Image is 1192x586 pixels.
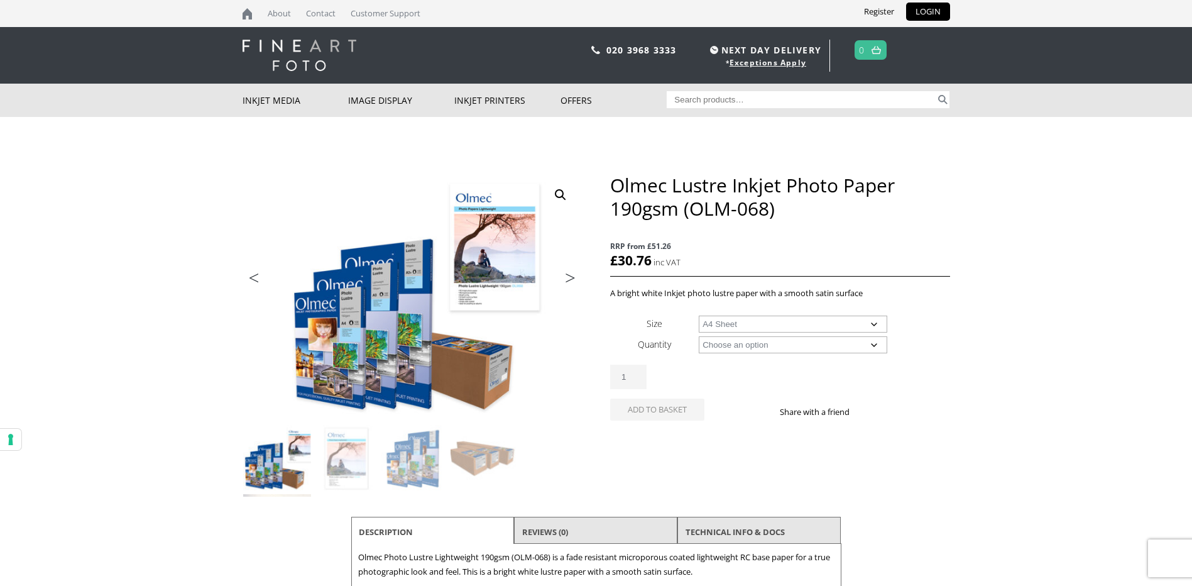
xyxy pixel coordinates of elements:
[358,550,834,579] p: Olmec Photo Lustre Lightweight 190gsm (OLM-068) is a fade resistant microporous coated lightweigh...
[348,84,454,117] a: Image Display
[855,3,904,21] a: Register
[610,252,652,269] bdi: 30.76
[606,44,677,56] a: 020 3968 3333
[686,521,785,543] a: TECHNICAL INFO & DOCS
[610,286,949,301] p: A bright white Inkjet photo lustre paper with a smooth satin surface
[610,252,618,269] span: £
[522,521,568,543] a: Reviews (0)
[610,239,949,253] span: RRP from £51.26
[243,40,356,71] img: logo-white.svg
[780,405,865,419] p: Share with a friend
[647,318,662,329] label: Size
[895,407,905,417] img: email sharing button
[638,338,671,350] label: Quantity
[707,43,821,57] span: NEXT DAY DELIVERY
[243,425,311,493] img: Olmec Lustre Inkjet Photo Paper 190gsm (OLM-068)
[936,91,950,108] button: Search
[610,365,647,389] input: Product quantity
[381,425,449,493] img: Olmec Lustre Inkjet Photo Paper 190gsm (OLM-068) - Image 3
[560,84,667,117] a: Offers
[610,174,949,220] h1: Olmec Lustre Inkjet Photo Paper 190gsm (OLM-068)
[667,91,936,108] input: Search products…
[359,521,413,543] a: Description
[454,84,560,117] a: Inkjet Printers
[591,46,600,54] img: phone.svg
[243,84,349,117] a: Inkjet Media
[865,407,875,417] img: facebook sharing button
[451,425,518,493] img: Olmec Lustre Inkjet Photo Paper 190gsm (OLM-068) - Image 4
[906,3,950,21] a: LOGIN
[859,41,865,59] a: 0
[312,425,380,493] img: Olmec Lustre Inkjet Photo Paper 190gsm (OLM-068) - Image 2
[243,494,311,562] img: Olmec Lustre Inkjet Photo Paper 190gsm (OLM-068) - Image 5
[710,46,718,54] img: time.svg
[872,46,881,54] img: basket.svg
[880,407,890,417] img: twitter sharing button
[610,399,704,421] button: Add to basket
[549,184,572,206] a: View full-screen image gallery
[730,57,806,68] a: Exceptions Apply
